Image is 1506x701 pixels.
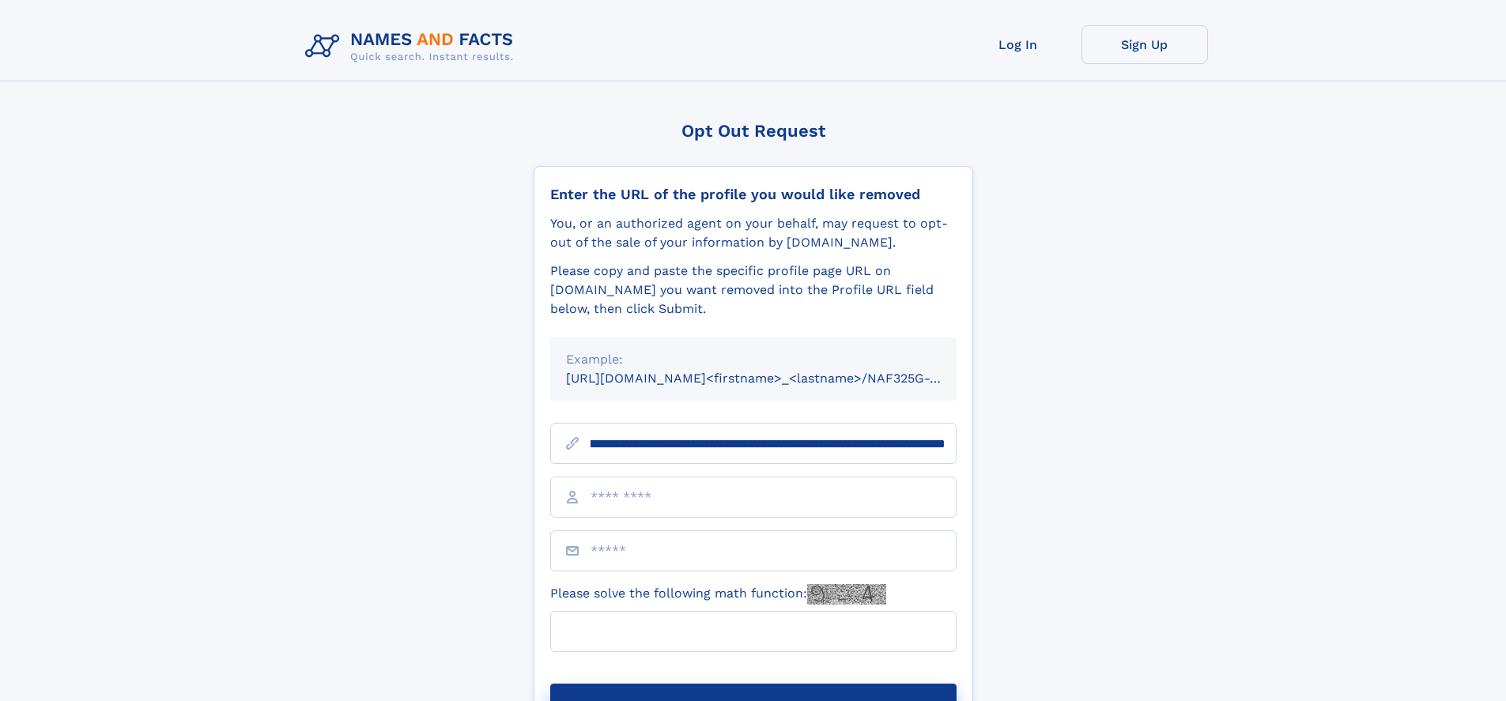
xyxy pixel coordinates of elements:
[534,121,973,141] div: Opt Out Request
[955,25,1081,64] a: Log In
[299,25,527,68] img: Logo Names and Facts
[1081,25,1208,64] a: Sign Up
[550,584,886,605] label: Please solve the following math function:
[566,371,987,386] small: [URL][DOMAIN_NAME]<firstname>_<lastname>/NAF325G-xxxxxxxx
[550,214,957,252] div: You, or an authorized agent on your behalf, may request to opt-out of the sale of your informatio...
[550,262,957,318] div: Please copy and paste the specific profile page URL on [DOMAIN_NAME] you want removed into the Pr...
[550,186,957,203] div: Enter the URL of the profile you would like removed
[566,350,941,369] div: Example:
